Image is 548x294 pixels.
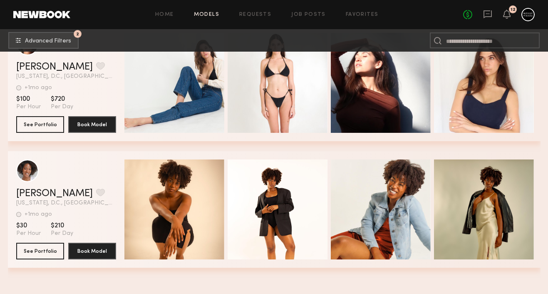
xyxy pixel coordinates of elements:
[291,12,326,17] a: Job Posts
[25,212,52,217] div: +1mo ago
[51,230,73,237] span: Per Day
[51,222,73,230] span: $210
[194,12,219,17] a: Models
[68,243,116,259] button: Book Model
[16,189,93,199] a: [PERSON_NAME]
[16,95,41,103] span: $100
[8,32,79,49] button: 2Advanced Filters
[51,95,73,103] span: $720
[16,243,64,259] button: See Portfolio
[51,103,73,111] span: Per Day
[239,12,271,17] a: Requests
[16,74,116,80] span: [US_STATE], D.C., [GEOGRAPHIC_DATA]
[16,62,93,72] a: [PERSON_NAME]
[68,116,116,133] button: Book Model
[16,230,41,237] span: Per Hour
[16,103,41,111] span: Per Hour
[76,32,79,36] span: 2
[25,38,71,44] span: Advanced Filters
[155,12,174,17] a: Home
[25,85,52,91] div: +1mo ago
[511,7,516,12] div: 12
[16,200,116,206] span: [US_STATE], D.C., [GEOGRAPHIC_DATA]
[346,12,379,17] a: Favorites
[16,116,64,133] button: See Portfolio
[16,222,41,230] span: $30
